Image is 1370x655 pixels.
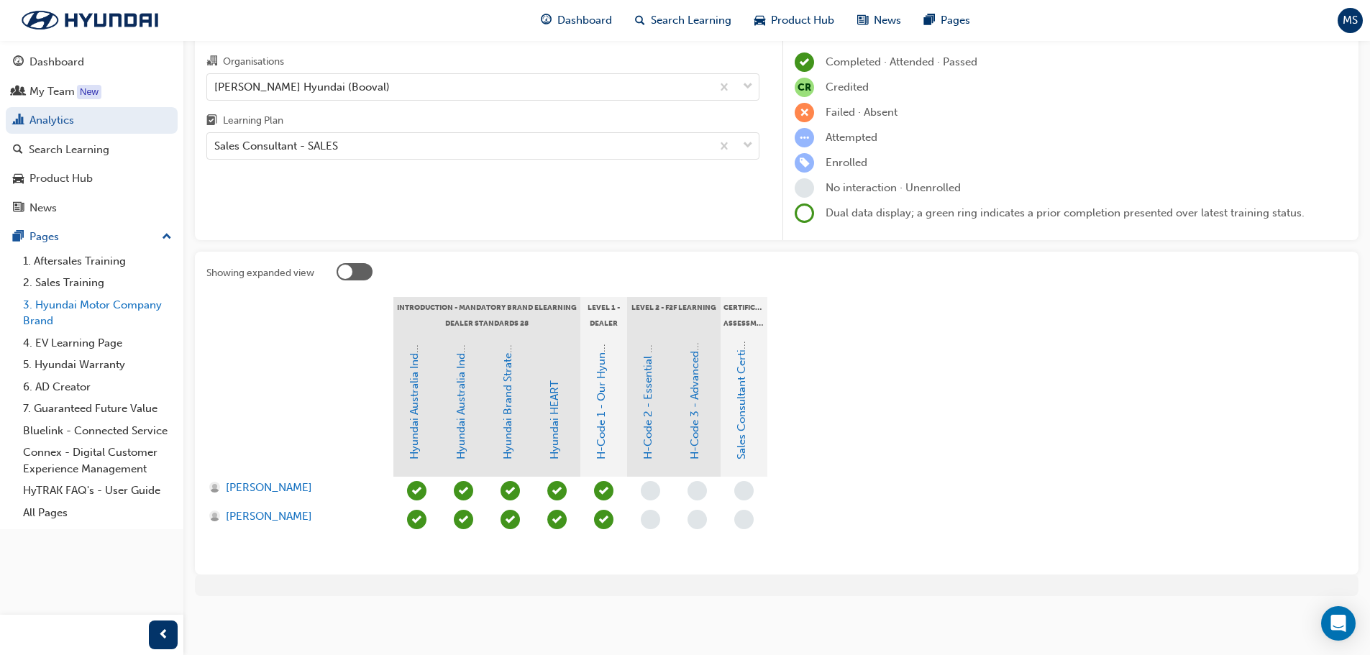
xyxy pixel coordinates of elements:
a: 3. Hyundai Motor Company Brand [17,294,178,332]
button: Pages [6,224,178,250]
div: Search Learning [29,142,109,158]
a: Hyundai HEART [548,380,561,459]
img: Trak [7,5,173,35]
div: Product Hub [29,170,93,187]
a: H-Code 3 - Advanced Communication [688,267,701,459]
span: Attempted [826,131,877,144]
span: car-icon [13,173,24,185]
span: null-icon [795,78,814,97]
span: up-icon [162,228,172,247]
div: Learning Plan [223,114,283,128]
span: learningRecordVerb_ENROLL-icon [795,153,814,173]
span: learningRecordVerb_ATTEMPT-icon [795,128,814,147]
a: car-iconProduct Hub [743,6,846,35]
span: learningRecordVerb_ATTEND-icon [594,481,613,500]
a: 5. Hyundai Warranty [17,354,178,376]
span: people-icon [13,86,24,99]
span: car-icon [754,12,765,29]
span: MS [1343,12,1358,29]
a: 4. EV Learning Page [17,332,178,354]
span: Product Hub [771,12,834,29]
span: No interaction · Unenrolled [826,181,961,194]
div: News [29,200,57,216]
div: My Team [29,83,75,100]
div: Level 1 - Dealer Standards 26 - Mandatory Sales Consultant Training [580,297,627,333]
button: DashboardMy TeamAnalyticsSearch LearningProduct HubNews [6,46,178,224]
button: MS [1338,8,1363,33]
span: search-icon [13,144,23,157]
span: news-icon [13,202,24,215]
span: learningRecordVerb_PASS-icon [454,510,473,529]
a: Product Hub [6,165,178,192]
a: [PERSON_NAME] [209,480,380,496]
a: Dashboard [6,49,178,75]
span: learningRecordVerb_COMPLETE-icon [407,481,426,500]
div: Level 2 - F2F Learning [627,297,721,333]
a: H-Code 2 - Essential Sales Skills [641,300,654,459]
span: learningRecordVerb_NONE-icon [641,481,660,500]
span: chart-icon [13,114,24,127]
a: All Pages [17,502,178,524]
div: Sales Consultant - SALES [214,138,338,155]
a: Bluelink - Connected Service [17,420,178,442]
a: Analytics [6,107,178,134]
span: learningRecordVerb_COMPLETE-icon [795,52,814,72]
span: learningRecordVerb_COMPLETE-icon [407,510,426,529]
span: learningRecordVerb_NONE-icon [688,510,707,529]
span: guage-icon [541,12,552,29]
span: down-icon [743,78,753,96]
div: Certification Assessment [721,297,767,333]
span: Enrolled [826,156,867,169]
a: Search Learning [6,137,178,163]
span: News [874,12,901,29]
span: pages-icon [13,231,24,244]
span: [PERSON_NAME] [226,480,312,496]
span: learningRecordVerb_COMPLETE-icon [547,510,567,529]
span: Search Learning [651,12,731,29]
span: news-icon [857,12,868,29]
a: 1. Aftersales Training [17,250,178,272]
div: Pages [29,229,59,245]
div: Introduction - Mandatory Brand eLearning Dealer Standards 28 [393,297,580,333]
a: Connex - Digital Customer Experience Management [17,441,178,480]
span: pages-icon [924,12,935,29]
span: learningRecordVerb_NONE-icon [641,510,660,529]
span: learningRecordVerb_PASS-icon [454,481,473,500]
a: HyTRAK FAQ's - User Guide [17,480,178,502]
a: pages-iconPages [913,6,982,35]
span: Pages [941,12,970,29]
span: Credited [826,81,869,93]
span: Dual data display; a green ring indicates a prior completion presented over latest training status. [826,206,1305,219]
span: search-icon [635,12,645,29]
div: Open Intercom Messenger [1321,606,1356,641]
div: Organisations [223,55,284,69]
a: Sales Consultant Certification Assessment [735,251,748,459]
a: [PERSON_NAME] [209,508,380,525]
span: learningRecordVerb_NONE-icon [734,481,754,500]
span: down-icon [743,137,753,155]
a: search-iconSearch Learning [624,6,743,35]
span: organisation-icon [206,55,217,68]
span: prev-icon [158,626,169,644]
a: guage-iconDashboard [529,6,624,35]
span: learningRecordVerb_NONE-icon [688,481,707,500]
span: learningRecordVerb_PASS-icon [501,481,520,500]
span: Failed · Absent [826,106,898,119]
span: Dashboard [557,12,612,29]
span: learningRecordVerb_NONE-icon [795,178,814,198]
span: learningRecordVerb_COMPLETE-icon [547,481,567,500]
a: 6. AD Creator [17,376,178,398]
a: News [6,195,178,221]
a: My Team [6,78,178,105]
span: learningplan-icon [206,115,217,128]
a: 7. Guaranteed Future Value [17,398,178,420]
span: [PERSON_NAME] [226,508,312,525]
div: Showing expanded view [206,266,314,280]
div: [PERSON_NAME] Hyundai (Booval) [214,78,390,95]
div: Tooltip anchor [77,85,101,99]
span: learningRecordVerb_ATTEND-icon [594,510,613,529]
span: guage-icon [13,56,24,69]
a: news-iconNews [846,6,913,35]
